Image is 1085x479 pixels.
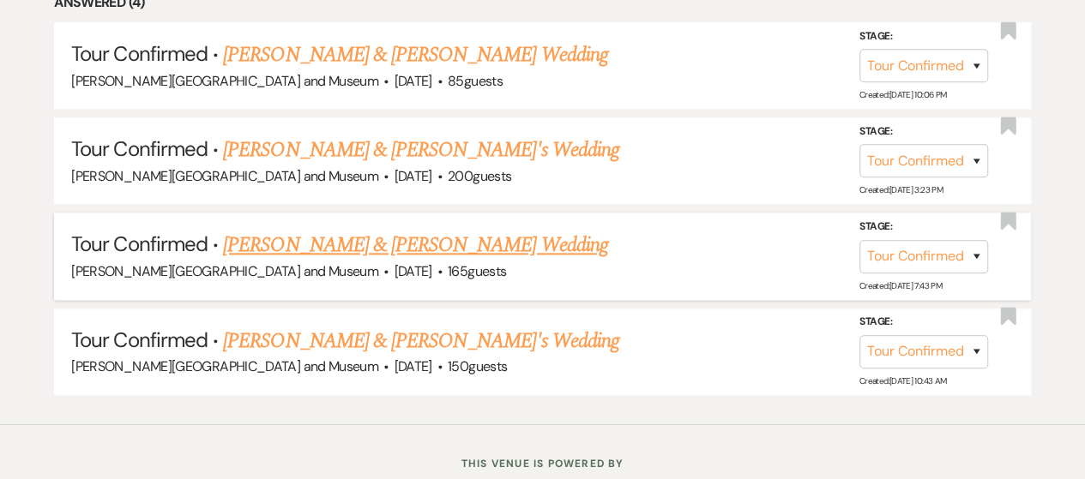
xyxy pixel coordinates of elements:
span: Created: [DATE] 10:43 AM [859,375,946,386]
span: [DATE] [394,357,431,375]
label: Stage: [859,218,988,237]
span: 150 guests [448,357,507,375]
span: [PERSON_NAME][GEOGRAPHIC_DATA] and Museum [71,167,378,185]
span: [DATE] [394,72,431,90]
span: Tour Confirmed [71,231,208,257]
span: [DATE] [394,262,431,280]
label: Stage: [859,123,988,141]
a: [PERSON_NAME] & [PERSON_NAME]'s Wedding [223,326,619,356]
span: Created: [DATE] 7:43 PM [859,279,942,290]
span: Created: [DATE] 3:23 PM [859,184,943,195]
span: [DATE] [394,167,431,185]
span: Tour Confirmed [71,135,208,162]
span: 165 guests [448,262,506,280]
label: Stage: [859,27,988,46]
a: [PERSON_NAME] & [PERSON_NAME]'s Wedding [223,135,619,165]
a: [PERSON_NAME] & [PERSON_NAME] Wedding [223,39,607,70]
span: [PERSON_NAME][GEOGRAPHIC_DATA] and Museum [71,262,378,280]
span: Tour Confirmed [71,40,208,67]
span: [PERSON_NAME][GEOGRAPHIC_DATA] and Museum [71,357,378,375]
span: 200 guests [448,167,511,185]
span: Tour Confirmed [71,326,208,353]
span: Created: [DATE] 10:06 PM [859,89,946,100]
span: [PERSON_NAME][GEOGRAPHIC_DATA] and Museum [71,72,378,90]
span: 85 guests [448,72,503,90]
label: Stage: [859,313,988,332]
a: [PERSON_NAME] & [PERSON_NAME] Wedding [223,230,607,260]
